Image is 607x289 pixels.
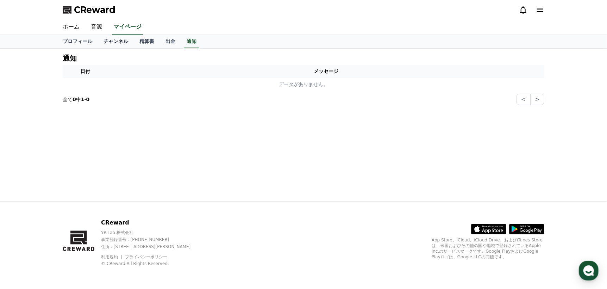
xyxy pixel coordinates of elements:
p: 全て 中 - [63,96,89,103]
p: App Store、iCloud、iCloud Drive、およびiTunes Storeは、米国およびその他の国や地域で登録されているApple Inc.のサービスマークです。Google P... [432,237,544,260]
p: YP Lab 株式会社 [101,230,203,235]
span: Settings [104,234,121,240]
a: 通知 [184,35,199,48]
strong: 0 [86,97,90,102]
a: 音源 [85,20,108,35]
strong: 0 [73,97,76,102]
a: Messages [46,223,91,241]
strong: 1 [81,97,85,102]
a: チャンネル [98,35,134,48]
a: プロフィール [57,35,98,48]
p: データがありません。 [65,81,542,88]
button: > [531,94,544,105]
a: 利用規約 [101,254,123,259]
button: < [517,94,530,105]
a: プライバシーポリシー [125,254,167,259]
th: 日付 [63,65,108,78]
span: CReward [74,4,115,16]
a: マイページ [112,20,143,35]
p: CReward [101,219,203,227]
a: CReward [63,4,115,16]
th: メッセージ [108,65,544,78]
h4: 通知 [63,54,77,62]
a: Home [2,223,46,241]
a: 精算書 [134,35,160,48]
a: ホーム [57,20,85,35]
span: Home [18,234,30,240]
p: 事業登録番号 : [PHONE_NUMBER] [101,237,203,242]
span: Messages [58,234,79,240]
a: 出金 [160,35,181,48]
a: Settings [91,223,135,241]
p: © CReward All Rights Reserved. [101,261,203,266]
p: 住所 : [STREET_ADDRESS][PERSON_NAME] [101,244,203,250]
